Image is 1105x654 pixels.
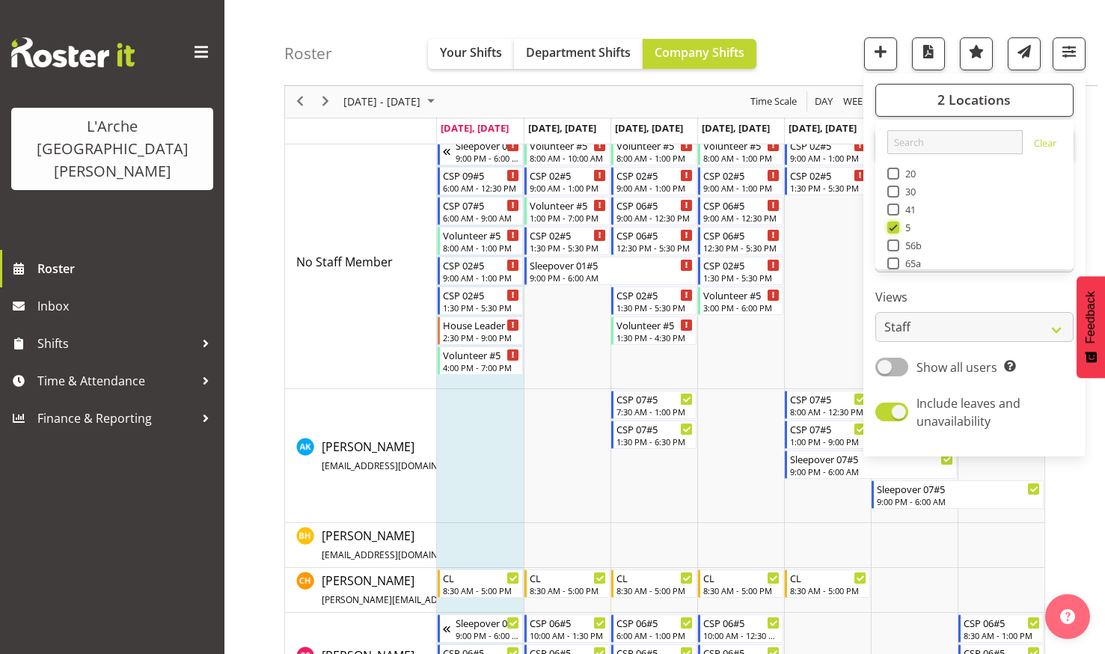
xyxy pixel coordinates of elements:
[912,37,945,70] button: Download a PDF of the roster according to the set date range.
[1060,609,1075,624] img: help-xxl-2.png
[37,370,195,392] span: Time & Attendance
[1034,136,1056,154] a: Clear
[1008,37,1041,70] button: Send a list of all shifts for the selected filtered period to all rostered employees.
[514,39,643,69] button: Department Shifts
[37,257,217,280] span: Roster
[428,39,514,69] button: Your Shifts
[655,44,744,61] span: Company Shifts
[864,37,897,70] button: Add a new shift
[26,115,198,183] div: L'Arche [GEOGRAPHIC_DATA][PERSON_NAME]
[643,39,756,69] button: Company Shifts
[440,44,502,61] span: Your Shifts
[37,295,217,317] span: Inbox
[37,407,195,430] span: Finance & Reporting
[37,332,195,355] span: Shifts
[11,37,135,67] img: Rosterit website logo
[1084,291,1098,343] span: Feedback
[284,45,332,62] h4: Roster
[960,37,993,70] button: Highlight an important date within the roster.
[1077,276,1105,378] button: Feedback - Show survey
[526,44,631,61] span: Department Shifts
[1053,37,1086,70] button: Filter Shifts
